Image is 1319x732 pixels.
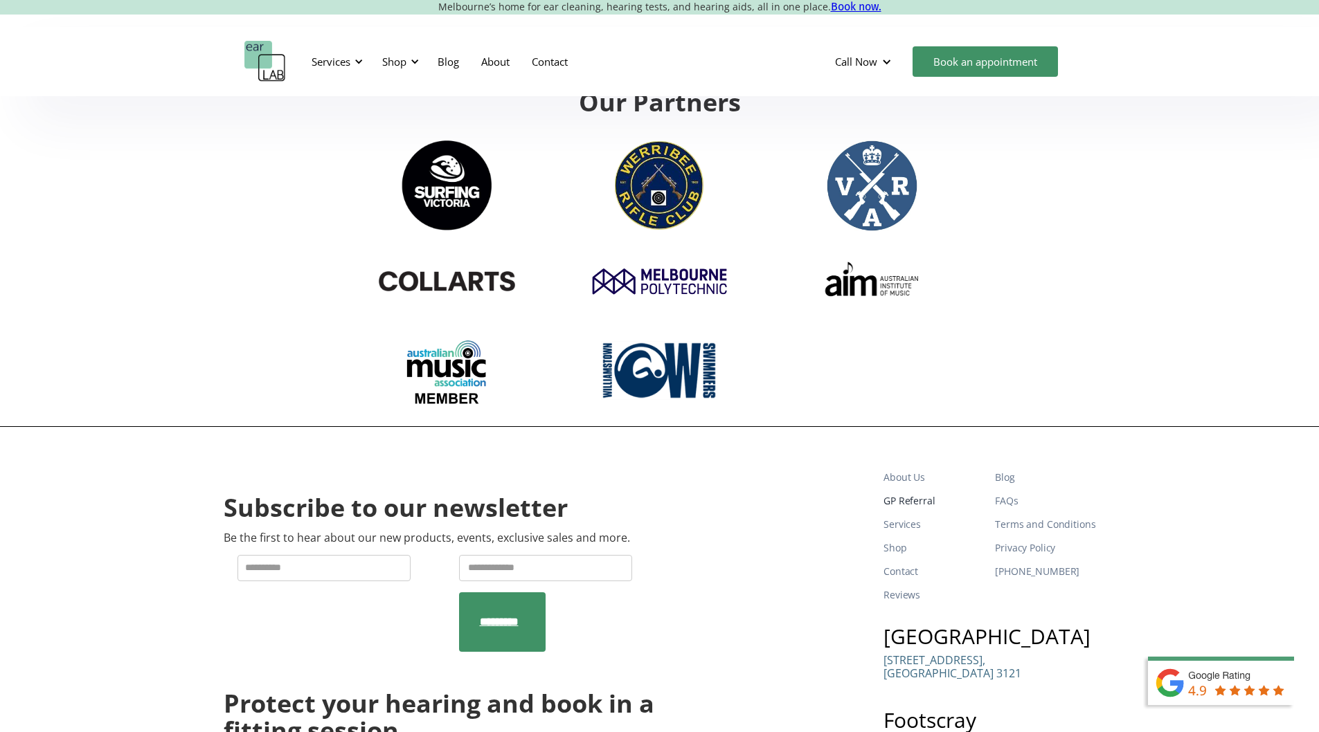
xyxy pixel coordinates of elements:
a: Contact [521,42,579,82]
p: Be the first to hear about our new products, events, exclusive sales and more. [224,531,630,545]
h2: Our Partners [224,89,1096,116]
h2: Subscribe to our newsletter [224,492,568,524]
a: [PHONE_NUMBER] [995,560,1095,583]
div: Services [303,41,367,82]
a: Reviews [883,583,984,607]
a: Book an appointment [913,46,1058,77]
div: Shop [382,55,406,68]
h3: [GEOGRAPHIC_DATA] [883,626,1095,647]
div: Services [312,55,350,68]
a: Terms and Conditions [995,513,1095,536]
a: Services [883,513,984,536]
a: About [470,42,521,82]
div: Shop [374,41,423,82]
a: About Us [883,466,984,489]
a: home [244,41,286,82]
iframe: reCAPTCHA [237,592,448,646]
a: Privacy Policy [995,536,1095,560]
a: Shop [883,536,984,560]
a: Blog [427,42,470,82]
a: GP Referral [883,489,984,513]
div: Call Now [835,55,877,68]
div: Call Now [824,41,906,82]
a: Contact [883,560,984,583]
a: Blog [995,466,1095,489]
a: FAQs [995,489,1095,513]
h3: Footscray [883,710,1095,731]
p: [STREET_ADDRESS], [GEOGRAPHIC_DATA] 3121 [883,654,1021,680]
a: [STREET_ADDRESS],[GEOGRAPHIC_DATA] 3121 [883,654,1021,690]
form: Newsletter Form [224,555,654,652]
